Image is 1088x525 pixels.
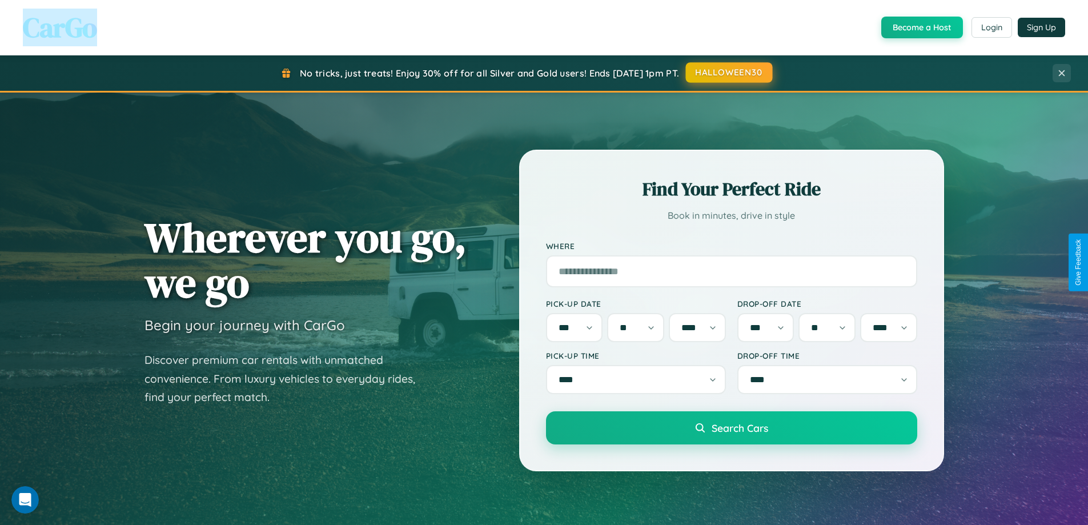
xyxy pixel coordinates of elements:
[737,299,917,308] label: Drop-off Date
[546,411,917,444] button: Search Cars
[546,241,917,251] label: Where
[971,17,1012,38] button: Login
[23,9,97,46] span: CarGo
[144,215,467,305] h1: Wherever you go, we go
[546,207,917,224] p: Book in minutes, drive in style
[712,422,768,434] span: Search Cars
[11,486,39,514] iframe: Intercom live chat
[546,351,726,360] label: Pick-up Time
[881,17,963,38] button: Become a Host
[144,316,345,334] h3: Begin your journey with CarGo
[546,299,726,308] label: Pick-up Date
[686,62,773,83] button: HALLOWEEN30
[1018,18,1065,37] button: Sign Up
[300,67,679,79] span: No tricks, just treats! Enjoy 30% off for all Silver and Gold users! Ends [DATE] 1pm PT.
[737,351,917,360] label: Drop-off Time
[144,351,430,407] p: Discover premium car rentals with unmatched convenience. From luxury vehicles to everyday rides, ...
[1074,239,1082,286] div: Give Feedback
[546,177,917,202] h2: Find Your Perfect Ride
